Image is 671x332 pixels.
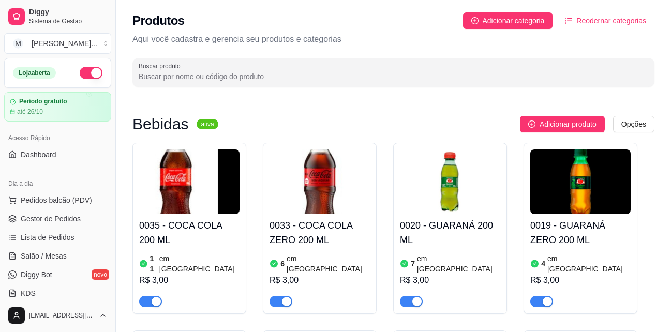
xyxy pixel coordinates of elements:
p: Aqui você cadastra e gerencia seu produtos e categorias [132,33,654,46]
span: Lista de Pedidos [21,232,74,243]
a: Gestor de Pedidos [4,210,111,227]
button: Pedidos balcão (PDV) [4,192,111,208]
span: Adicionar categoria [483,15,545,26]
article: em [GEOGRAPHIC_DATA] [287,253,370,274]
div: R$ 3,00 [400,274,500,286]
button: Opções [613,116,654,132]
span: [EMAIL_ADDRESS][DOMAIN_NAME] [29,311,95,320]
div: R$ 3,00 [139,274,240,286]
div: Dia a dia [4,175,111,192]
span: Diggy [29,8,107,17]
h4: 0019 - GUARANÁ ZERO 200 ML [530,218,631,247]
button: Alterar Status [80,67,102,79]
span: plus-circle [528,120,535,128]
div: Acesso Rápido [4,130,111,146]
h4: 0035 - COCA COLA 200 ML [139,218,240,247]
article: 11 [150,253,157,274]
h2: Produtos [132,12,185,29]
span: plus-circle [471,17,479,24]
article: em [GEOGRAPHIC_DATA] [547,253,631,274]
span: Salão / Mesas [21,251,67,261]
h3: Bebidas [132,118,188,130]
input: Buscar produto [139,71,648,82]
div: R$ 3,00 [270,274,370,286]
a: DiggySistema de Gestão [4,4,111,29]
button: Adicionar produto [520,116,605,132]
div: Loja aberta [13,67,56,79]
article: Período gratuito [19,98,67,105]
article: em [GEOGRAPHIC_DATA] [159,253,240,274]
a: Período gratuitoaté 26/10 [4,92,111,122]
button: Reodernar categorias [557,12,654,29]
a: Dashboard [4,146,111,163]
h4: 0033 - COCA COLA ZERO 200 ML [270,218,370,247]
label: Buscar produto [139,62,184,70]
article: 6 [280,259,285,269]
img: product-image [400,149,500,214]
span: Pedidos balcão (PDV) [21,195,92,205]
a: KDS [4,285,111,301]
span: Reodernar categorias [576,15,646,26]
span: Sistema de Gestão [29,17,107,25]
article: até 26/10 [17,108,43,116]
article: 4 [541,259,545,269]
span: Gestor de Pedidos [21,214,81,224]
span: Opções [621,118,646,130]
img: product-image [530,149,631,214]
div: [PERSON_NAME] ... [32,38,97,49]
img: product-image [270,149,370,214]
article: 7 [411,259,415,269]
a: Diggy Botnovo [4,266,111,283]
span: Dashboard [21,149,56,160]
a: Salão / Mesas [4,248,111,264]
button: Adicionar categoria [463,12,553,29]
img: product-image [139,149,240,214]
span: KDS [21,288,36,298]
a: Lista de Pedidos [4,229,111,246]
span: Diggy Bot [21,269,52,280]
div: R$ 3,00 [530,274,631,286]
span: ordered-list [565,17,572,24]
button: [EMAIL_ADDRESS][DOMAIN_NAME] [4,303,111,328]
span: M [13,38,23,49]
article: em [GEOGRAPHIC_DATA] [417,253,500,274]
button: Select a team [4,33,111,54]
sup: ativa [197,119,218,129]
span: Adicionar produto [540,118,597,130]
h4: 0020 - GUARANÁ 200 ML [400,218,500,247]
